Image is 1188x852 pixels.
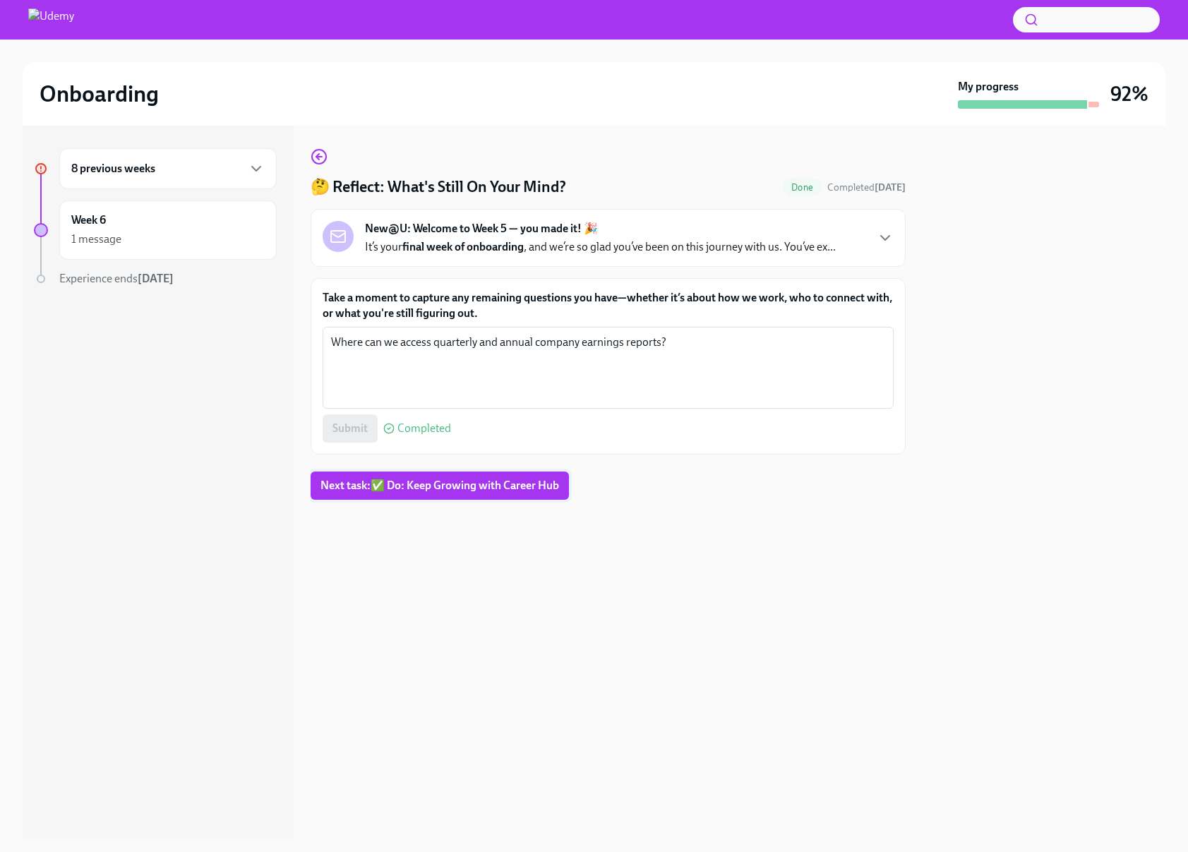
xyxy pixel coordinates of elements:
[138,272,174,285] strong: [DATE]
[323,290,894,321] label: Take a moment to capture any remaining questions you have—whether it’s about how we work, who to ...
[28,8,74,31] img: Udemy
[958,79,1019,95] strong: My progress
[365,221,598,236] strong: New@U: Welcome to Week 5 — you made it! 🎉
[827,181,906,194] span: October 6th, 2025 10:58
[875,181,906,193] strong: [DATE]
[397,423,451,434] span: Completed
[71,212,106,228] h6: Week 6
[1110,81,1148,107] h3: 92%
[783,182,822,193] span: Done
[365,239,836,255] p: It’s your , and we’re so glad you’ve been on this journey with us. You’ve ex...
[59,272,174,285] span: Experience ends
[34,200,277,260] a: Week 61 message
[311,176,566,198] h4: 🤔 Reflect: What's Still On Your Mind?
[320,479,559,493] span: Next task : ✅ Do: Keep Growing with Career Hub
[827,181,906,193] span: Completed
[311,472,569,500] button: Next task:✅ Do: Keep Growing with Career Hub
[71,232,121,247] div: 1 message
[59,148,277,189] div: 8 previous weeks
[402,240,524,253] strong: final week of onboarding
[71,161,155,176] h6: 8 previous weeks
[40,80,159,108] h2: Onboarding
[331,334,885,402] textarea: Where can we access quarterly and annual company earnings reports?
